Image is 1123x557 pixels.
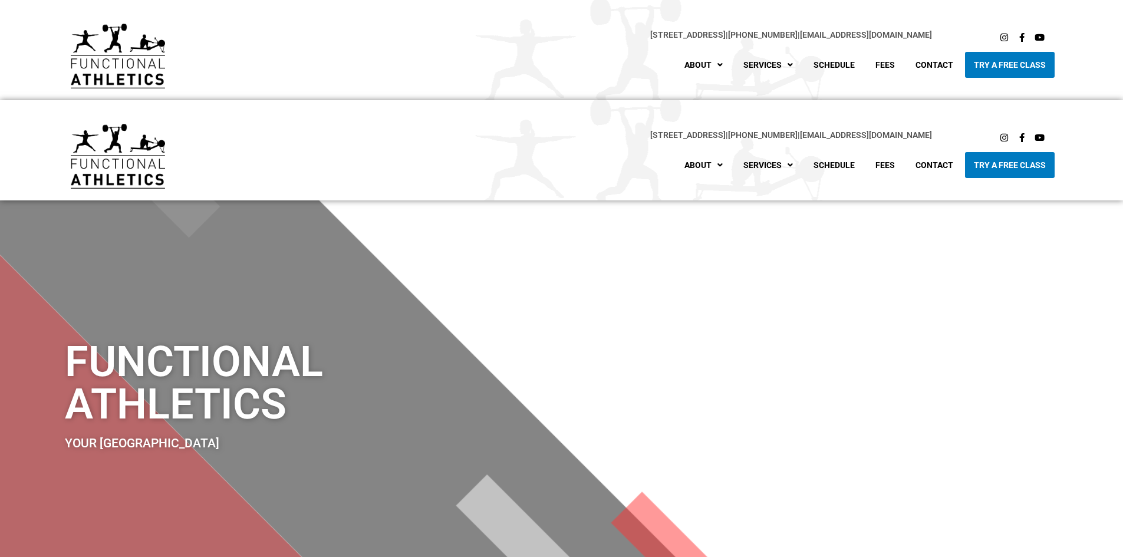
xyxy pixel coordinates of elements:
[867,152,904,178] a: Fees
[189,128,933,142] p: |
[965,52,1055,78] a: Try A Free Class
[650,130,726,140] a: [STREET_ADDRESS]
[728,130,798,140] a: [PHONE_NUMBER]
[650,30,726,39] a: [STREET_ADDRESS]
[650,130,728,140] span: |
[71,24,165,88] img: default-logo
[189,28,933,42] p: |
[907,52,962,78] a: Contact
[728,30,798,39] a: [PHONE_NUMBER]
[805,152,864,178] a: Schedule
[650,30,728,39] span: |
[676,152,732,178] a: About
[71,124,165,189] img: default-logo
[735,152,802,178] a: Services
[65,341,656,426] h1: Functional Athletics
[65,437,656,450] h2: Your [GEOGRAPHIC_DATA]
[907,152,962,178] a: Contact
[800,130,932,140] a: [EMAIL_ADDRESS][DOMAIN_NAME]
[676,52,732,78] a: About
[800,30,932,39] a: [EMAIL_ADDRESS][DOMAIN_NAME]
[735,52,802,78] a: Services
[867,52,904,78] a: Fees
[805,52,864,78] a: Schedule
[965,152,1055,178] a: Try A Free Class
